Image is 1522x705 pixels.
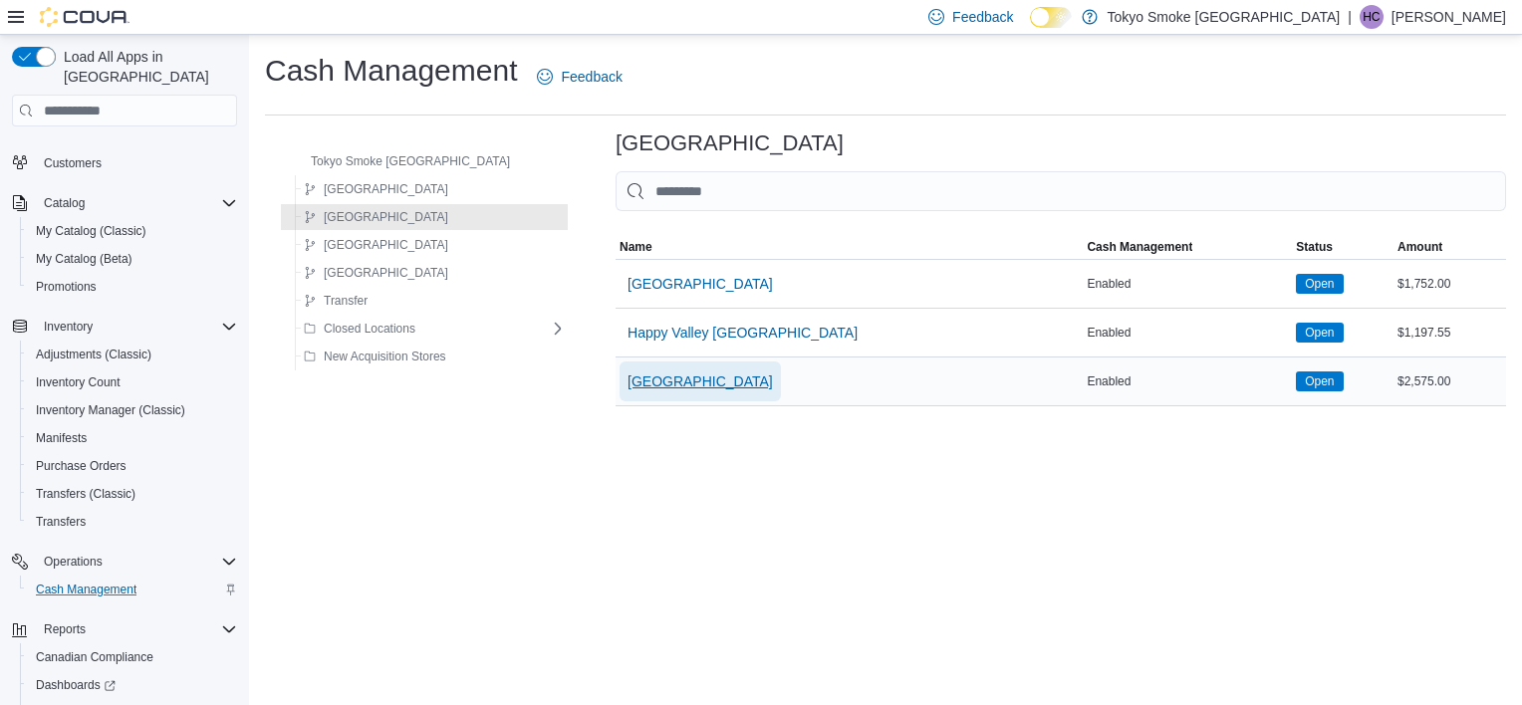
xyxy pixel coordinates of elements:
h3: [GEOGRAPHIC_DATA] [616,131,844,155]
a: Manifests [28,426,95,450]
span: Dark Mode [1030,28,1031,29]
a: Promotions [28,275,105,299]
p: [PERSON_NAME] [1392,5,1506,29]
button: [GEOGRAPHIC_DATA] [620,361,781,401]
span: Status [1296,239,1333,255]
span: Amount [1397,239,1442,255]
span: My Catalog (Classic) [36,223,146,239]
button: New Acquisition Stores [296,345,454,368]
img: Cova [40,7,129,27]
div: Enabled [1083,272,1292,296]
span: Canadian Compliance [36,649,153,665]
button: Reports [4,615,245,643]
a: My Catalog (Classic) [28,219,154,243]
a: Cash Management [28,578,144,601]
button: Transfer [296,289,376,313]
span: Inventory [44,319,93,335]
button: Tokyo Smoke [GEOGRAPHIC_DATA] [283,149,518,173]
span: Purchase Orders [36,458,127,474]
span: [GEOGRAPHIC_DATA] [628,274,773,294]
span: Open [1296,323,1343,343]
button: Closed Locations [296,317,423,341]
span: Manifests [28,426,237,450]
button: [GEOGRAPHIC_DATA] [296,205,456,229]
button: Name [616,235,1083,259]
button: Cash Management [1083,235,1292,259]
span: Feedback [952,7,1013,27]
a: Transfers [28,510,94,534]
input: Dark Mode [1030,7,1072,28]
a: Customers [36,151,110,175]
button: Operations [36,550,111,574]
span: Promotions [36,279,97,295]
span: Transfer [324,293,368,309]
span: [GEOGRAPHIC_DATA] [628,371,773,391]
span: Open [1305,372,1334,390]
div: $1,197.55 [1394,321,1506,345]
button: [GEOGRAPHIC_DATA] [296,233,456,257]
span: [GEOGRAPHIC_DATA] [324,265,448,281]
a: My Catalog (Beta) [28,247,140,271]
a: Transfers (Classic) [28,482,143,506]
span: Open [1305,324,1334,342]
span: Reports [44,621,86,637]
span: Name [620,239,652,255]
span: Dashboards [28,673,237,697]
button: Purchase Orders [20,452,245,480]
button: Cash Management [20,576,245,603]
span: Open [1296,274,1343,294]
button: [GEOGRAPHIC_DATA] [620,264,781,304]
button: My Catalog (Beta) [20,245,245,273]
span: Transfers (Classic) [36,486,135,502]
button: Transfers [20,508,245,536]
button: Canadian Compliance [20,643,245,671]
p: Tokyo Smoke [GEOGRAPHIC_DATA] [1108,5,1341,29]
a: Inventory Count [28,370,128,394]
span: Customers [36,150,237,175]
div: $2,575.00 [1394,369,1506,393]
a: Purchase Orders [28,454,134,478]
span: Adjustments (Classic) [36,347,151,362]
a: Inventory Manager (Classic) [28,398,193,422]
span: Canadian Compliance [28,645,237,669]
span: Inventory [36,315,237,339]
span: Load All Apps in [GEOGRAPHIC_DATA] [56,47,237,87]
span: Promotions [28,275,237,299]
button: Adjustments (Classic) [20,341,245,368]
span: Tokyo Smoke [GEOGRAPHIC_DATA] [311,153,510,169]
span: My Catalog (Beta) [28,247,237,271]
span: Cash Management [28,578,237,601]
span: Operations [44,554,103,570]
span: New Acquisition Stores [324,349,446,364]
span: Open [1305,275,1334,293]
button: Reports [36,617,94,641]
button: Promotions [20,273,245,301]
button: Customers [4,148,245,177]
span: Cash Management [1087,239,1192,255]
span: Catalog [44,195,85,211]
span: Adjustments (Classic) [28,343,237,366]
button: Catalog [4,189,245,217]
a: Feedback [529,57,630,97]
button: Inventory Count [20,368,245,396]
p: | [1348,5,1352,29]
button: Manifests [20,424,245,452]
h1: Cash Management [265,51,517,91]
span: Transfers (Classic) [28,482,237,506]
button: Transfers (Classic) [20,480,245,508]
span: Cash Management [36,582,136,597]
button: [GEOGRAPHIC_DATA] [296,177,456,201]
button: [GEOGRAPHIC_DATA] [296,261,456,285]
div: Enabled [1083,369,1292,393]
span: [GEOGRAPHIC_DATA] [324,209,448,225]
span: Purchase Orders [28,454,237,478]
span: Happy Valley [GEOGRAPHIC_DATA] [628,323,858,343]
div: Enabled [1083,321,1292,345]
input: This is a search bar. As you type, the results lower in the page will automatically filter. [616,171,1506,211]
div: $1,752.00 [1394,272,1506,296]
span: Transfers [28,510,237,534]
span: Customers [44,155,102,171]
a: Canadian Compliance [28,645,161,669]
span: Reports [36,617,237,641]
button: Inventory [4,313,245,341]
